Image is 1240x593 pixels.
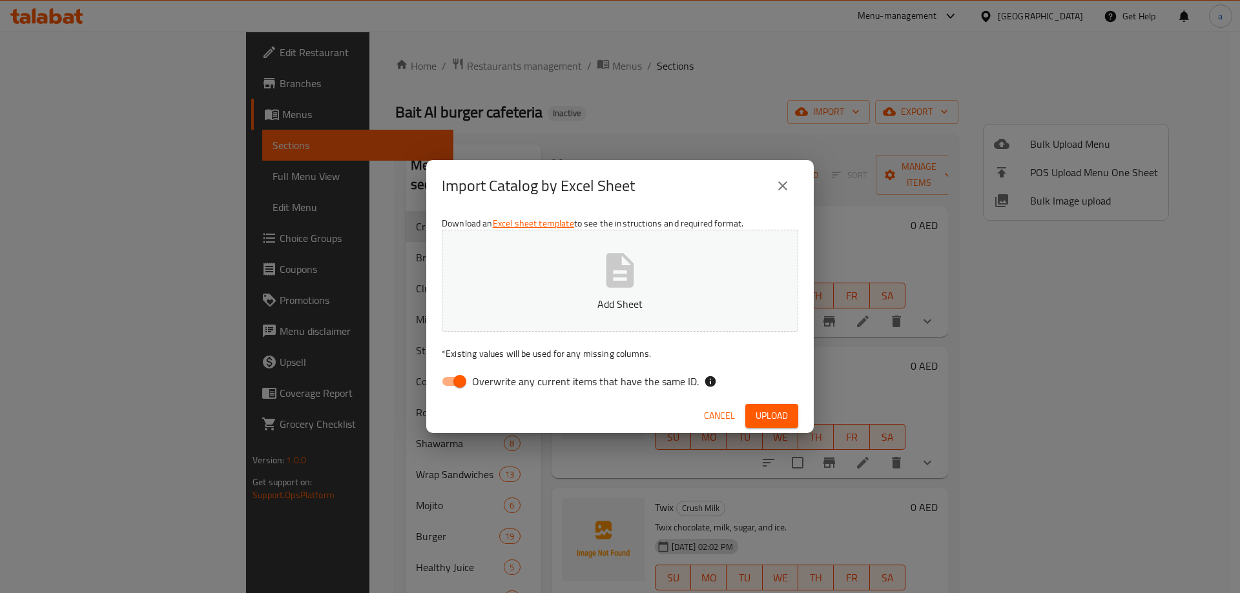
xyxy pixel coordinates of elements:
svg: If the overwrite option isn't selected, then the items that match an existing ID will be ignored ... [704,375,717,388]
button: close [767,170,798,201]
div: Download an to see the instructions and required format. [426,212,814,399]
span: Cancel [704,408,735,424]
span: Overwrite any current items that have the same ID. [472,374,699,389]
button: Cancel [699,404,740,428]
h2: Import Catalog by Excel Sheet [442,176,635,196]
a: Excel sheet template [493,215,574,232]
button: Upload [745,404,798,428]
span: Upload [756,408,788,424]
p: Existing values will be used for any missing columns. [442,347,798,360]
p: Add Sheet [462,296,778,312]
button: Add Sheet [442,230,798,332]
